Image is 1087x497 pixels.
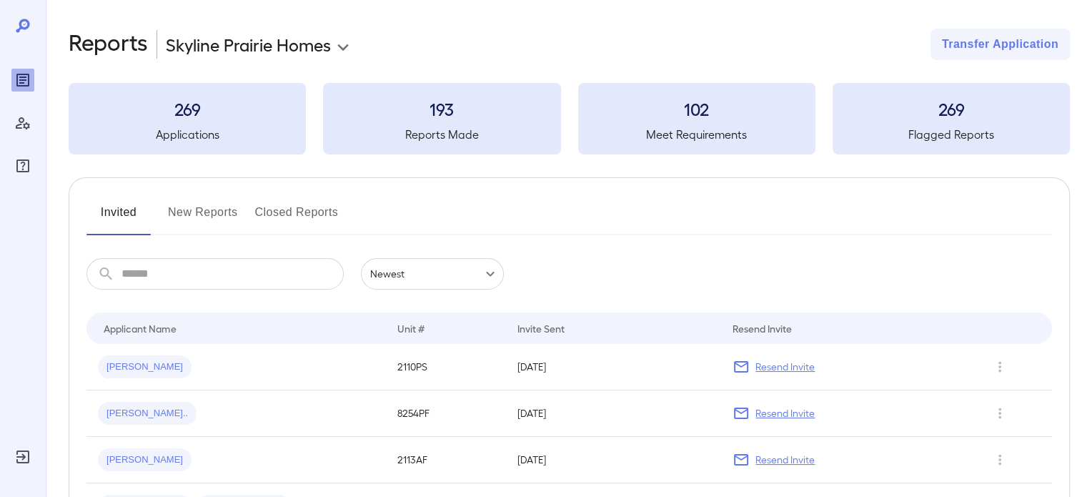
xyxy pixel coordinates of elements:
p: Skyline Prairie Homes [166,33,331,56]
h3: 102 [578,97,815,120]
td: [DATE] [506,344,722,390]
p: Resend Invite [755,360,815,374]
h3: 193 [323,97,560,120]
button: New Reports [168,201,238,235]
span: [PERSON_NAME] [98,360,192,374]
h5: Flagged Reports [833,126,1070,143]
p: Resend Invite [755,453,815,467]
div: Unit # [397,320,425,337]
div: Resend Invite [733,320,792,337]
h5: Applications [69,126,306,143]
div: Newest [361,258,504,290]
button: Invited [86,201,151,235]
h3: 269 [69,97,306,120]
div: FAQ [11,154,34,177]
h3: 269 [833,97,1070,120]
td: 8254PF [386,390,506,437]
div: Log Out [11,446,34,468]
div: Manage Users [11,112,34,134]
button: Transfer Application [930,29,1070,60]
h2: Reports [69,29,148,60]
h5: Meet Requirements [578,126,815,143]
td: [DATE] [506,390,722,437]
td: [DATE] [506,437,722,483]
span: [PERSON_NAME] [98,453,192,467]
button: Row Actions [988,448,1011,471]
button: Closed Reports [255,201,339,235]
span: [PERSON_NAME].. [98,407,197,420]
div: Applicant Name [104,320,177,337]
summary: 269Applications193Reports Made102Meet Requirements269Flagged Reports [69,83,1070,154]
button: Row Actions [988,355,1011,378]
h5: Reports Made [323,126,560,143]
td: 2110PS [386,344,506,390]
button: Row Actions [988,402,1011,425]
div: Invite Sent [517,320,565,337]
td: 2113AF [386,437,506,483]
div: Reports [11,69,34,92]
p: Resend Invite [755,406,815,420]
